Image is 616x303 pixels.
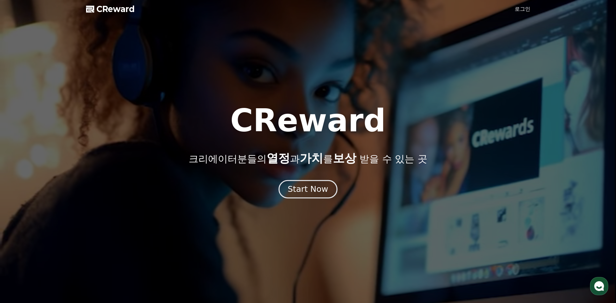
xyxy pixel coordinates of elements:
h1: CReward [230,105,386,136]
a: 설정 [84,206,125,222]
span: 보상 [333,151,356,165]
span: 설정 [100,216,108,221]
span: CReward [96,4,135,14]
a: 홈 [2,206,43,222]
span: 가치 [300,151,323,165]
span: 열정 [267,151,290,165]
span: 대화 [59,216,67,221]
a: CReward [86,4,135,14]
p: 크리에이터분들의 과 를 받을 수 있는 곳 [189,152,427,165]
a: 로그인 [515,5,530,13]
div: Start Now [288,184,328,195]
span: 홈 [20,216,24,221]
button: Start Now [279,180,337,199]
a: Start Now [280,187,336,193]
a: 대화 [43,206,84,222]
